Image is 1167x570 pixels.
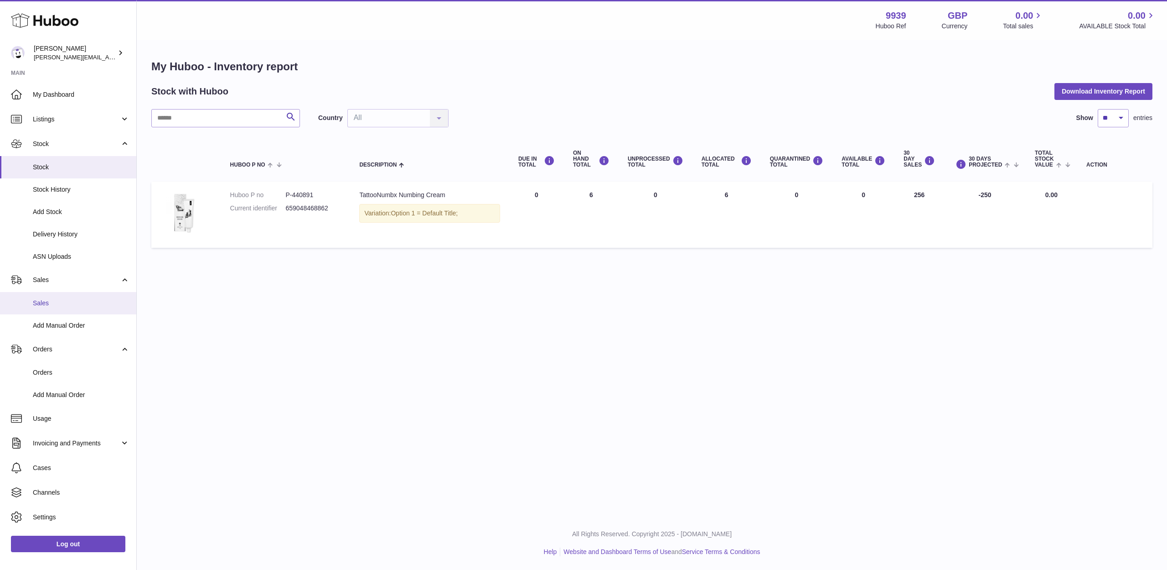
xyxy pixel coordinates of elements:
[230,191,286,199] dt: Huboo P no
[318,114,343,122] label: Country
[230,162,265,168] span: Huboo P no
[33,345,120,354] span: Orders
[33,163,129,172] span: Stock
[1128,10,1146,22] span: 0.00
[33,208,129,216] span: Add Stock
[628,156,683,168] div: UNPROCESSED Total
[886,10,906,22] strong: 9939
[1045,191,1058,199] span: 0.00
[1003,22,1043,31] span: Total sales
[33,414,129,423] span: Usage
[795,191,799,199] span: 0
[151,85,228,98] h2: Stock with Huboo
[33,464,129,472] span: Cases
[33,513,129,522] span: Settings
[619,182,692,248] td: 0
[1133,114,1152,122] span: entries
[285,191,341,199] dd: P-440891
[894,182,944,248] td: 256
[1079,22,1156,31] span: AVAILABLE Stock Total
[544,548,557,555] a: Help
[948,10,967,22] strong: GBP
[33,439,120,448] span: Invoicing and Payments
[33,140,120,148] span: Stock
[842,156,885,168] div: AVAILABLE Total
[1003,10,1043,31] a: 0.00 Total sales
[876,22,906,31] div: Huboo Ref
[33,488,129,497] span: Channels
[359,204,500,223] div: Variation:
[33,368,129,377] span: Orders
[944,182,1026,248] td: -250
[33,391,129,399] span: Add Manual Order
[509,182,564,248] td: 0
[33,90,129,99] span: My Dashboard
[770,156,824,168] div: QUARANTINED Total
[11,536,125,552] a: Log out
[702,156,752,168] div: ALLOCATED Total
[285,204,341,213] dd: 659048468862
[564,182,619,248] td: 6
[359,191,500,199] div: TattooNumbx Numbing Cream
[33,185,129,194] span: Stock History
[33,321,129,330] span: Add Manual Order
[692,182,761,248] td: 6
[33,252,129,261] span: ASN Uploads
[682,548,760,555] a: Service Terms & Conditions
[1016,10,1033,22] span: 0.00
[1035,150,1054,168] span: Total stock value
[573,150,609,168] div: ON HAND Total
[518,156,555,168] div: DUE IN TOTAL
[560,548,760,556] li: and
[33,115,120,124] span: Listings
[563,548,671,555] a: Website and Dashboard Terms of Use
[391,209,458,217] span: Option 1 = Default Title;
[832,182,894,248] td: 0
[359,162,397,168] span: Description
[969,156,1002,168] span: 30 DAYS PROJECTED
[1076,114,1093,122] label: Show
[144,530,1160,539] p: All Rights Reserved. Copyright 2025 - [DOMAIN_NAME]
[151,59,1152,74] h1: My Huboo - Inventory report
[34,44,116,62] div: [PERSON_NAME]
[34,53,183,61] span: [PERSON_NAME][EMAIL_ADDRESS][DOMAIN_NAME]
[904,150,935,168] div: 30 DAY SALES
[33,276,120,284] span: Sales
[11,46,25,60] img: tommyhardy@hotmail.com
[942,22,968,31] div: Currency
[1079,10,1156,31] a: 0.00 AVAILABLE Stock Total
[230,204,286,213] dt: Current identifier
[1054,83,1152,99] button: Download Inventory Report
[33,230,129,239] span: Delivery History
[1086,162,1143,168] div: Action
[33,299,129,308] span: Sales
[160,191,206,236] img: product image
